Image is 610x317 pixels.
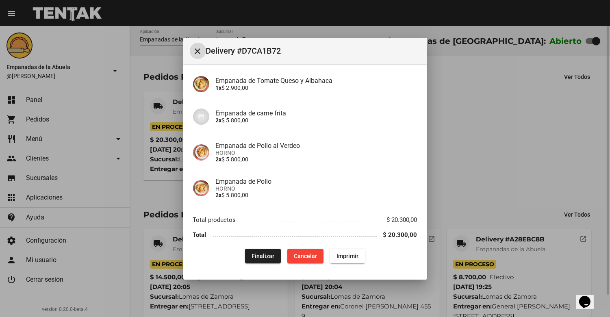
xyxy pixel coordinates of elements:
p: $ 2.900,00 [216,85,417,91]
img: b535b57a-eb23-4682-a080-b8c53aa6123f.jpg [193,144,209,161]
span: Cancelar [294,253,317,259]
h4: Empanada de Pollo al Verdeo [216,142,417,150]
p: $ 5.800,00 [216,156,417,163]
span: HORNO [216,150,417,156]
b: 2x [216,117,222,124]
b: 1x [216,85,222,91]
h4: Empanada de carne frita [216,109,417,117]
button: Finalizar [245,249,281,263]
span: Imprimir [336,253,358,259]
img: 07c47add-75b0-4ce5-9aba-194f44787723.jpg [193,109,209,125]
mat-icon: Cerrar [193,46,203,56]
button: Imprimir [330,249,365,263]
img: b2392df3-fa09-40df-9618-7e8db6da82b5.jpg [193,76,209,92]
h4: Empanada de Tomate Queso y Albahaca [216,77,417,85]
li: Total productos $ 20.300,00 [193,213,417,228]
button: Cancelar [287,249,323,263]
img: 10349b5f-e677-4e10-aec3-c36b893dfd64.jpg [193,180,209,196]
span: Delivery #D7CA1B72 [206,44,421,57]
iframe: chat widget [576,284,602,309]
h4: Empanada de Pollo [216,178,417,185]
p: $ 5.800,00 [216,117,417,124]
button: Cerrar [190,43,206,59]
b: 2x [216,192,222,198]
span: HORNO [216,185,417,192]
li: Total $ 20.300,00 [193,227,417,242]
p: $ 5.800,00 [216,192,417,198]
b: 2x [216,156,222,163]
span: Finalizar [252,253,274,259]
